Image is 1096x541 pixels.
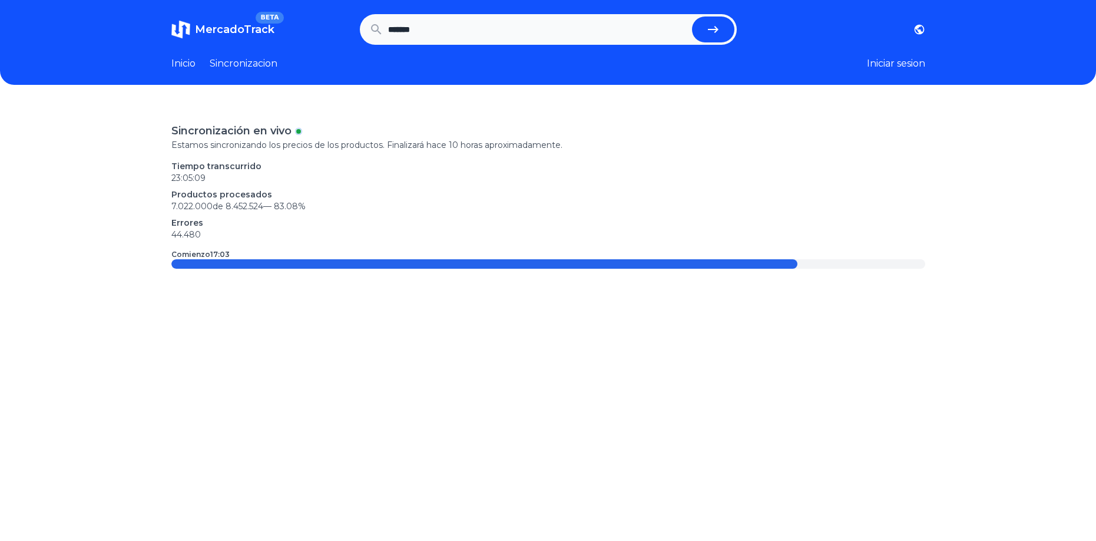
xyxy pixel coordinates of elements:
a: MercadoTrackBETA [171,20,274,39]
p: Tiempo transcurrido [171,160,925,172]
p: Estamos sincronizando los precios de los productos. Finalizará hace 10 horas aproximadamente. [171,139,925,151]
img: MercadoTrack [171,20,190,39]
button: Iniciar sesion [867,57,925,71]
p: Errores [171,217,925,229]
p: Productos procesados [171,189,925,200]
p: 7.022.000 de 8.452.524 — [171,200,925,212]
span: 83.08 % [274,201,306,212]
time: 23:05:09 [171,173,206,183]
span: BETA [256,12,283,24]
time: 17:03 [210,250,230,259]
p: Sincronización en vivo [171,123,292,139]
p: Comienzo [171,250,230,259]
a: Sincronizacion [210,57,277,71]
p: 44.480 [171,229,925,240]
span: MercadoTrack [195,23,274,36]
a: Inicio [171,57,196,71]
